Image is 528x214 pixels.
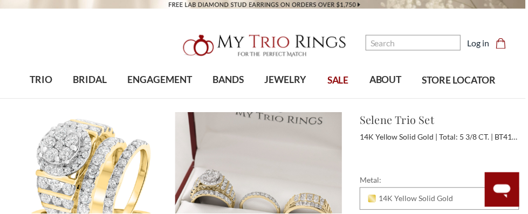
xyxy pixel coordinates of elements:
a: TRIO [20,63,63,98]
a: Cart with 0 items [498,37,515,50]
img: My Trio Rings [178,29,351,63]
h1: Selene Trio Set [361,112,522,128]
a: My Trio Rings [153,29,375,63]
span: JEWELRY [265,73,308,87]
button: submenu toggle [155,98,166,99]
button: submenu toggle [36,98,47,99]
svg: cart.cart_preview [498,38,509,49]
a: BRIDAL [63,63,118,98]
button: submenu toggle [85,98,96,99]
a: BANDS [203,63,255,98]
span: STORE LOCATOR [424,74,498,88]
a: SALE [318,64,360,99]
button: submenu toggle [382,98,393,99]
a: Log in [469,37,491,50]
label: Metal: [361,175,522,187]
span: ABOUT [371,73,403,87]
span: 14K Yellow Solid Gold [361,133,440,142]
input: Search [367,35,463,51]
button: submenu toggle [282,98,292,99]
span: 14K Yellow Solid Gold [370,195,455,204]
span: Total: 5 3/8 CT. [441,133,495,142]
div: Combobox [361,188,522,211]
span: TRIO [30,73,53,87]
span: ENGAGEMENT [128,73,193,87]
span: SALE [329,74,351,88]
span: BRIDAL [73,73,107,87]
a: STORE LOCATOR [414,64,508,99]
button: submenu toggle [224,98,235,99]
a: JEWELRY [255,63,318,98]
a: ENGAGEMENT [118,63,203,98]
a: ABOUT [361,63,414,98]
span: BANDS [214,73,245,87]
